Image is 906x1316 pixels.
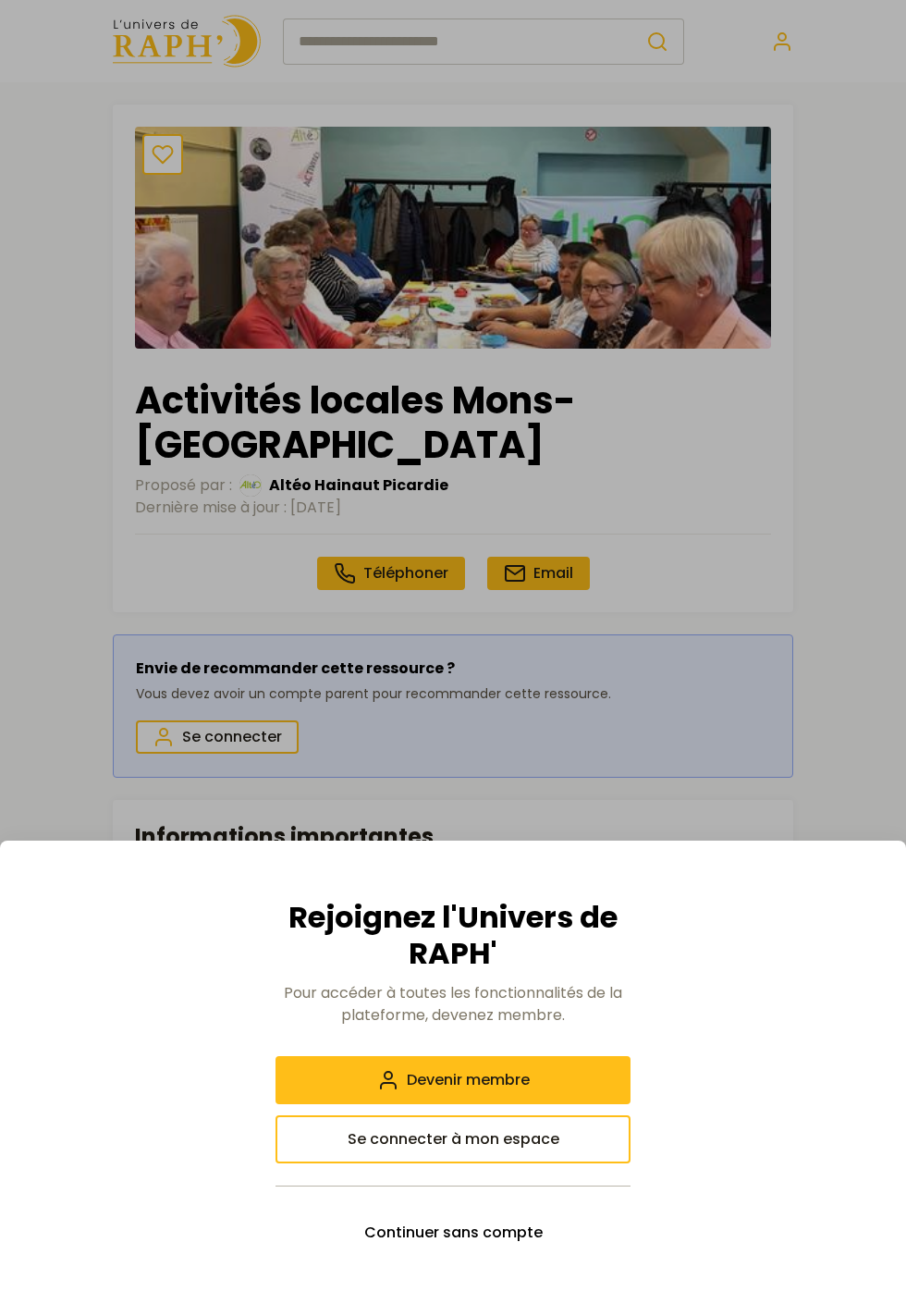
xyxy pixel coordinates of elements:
[275,1056,631,1104] button: Devenir membre
[348,1128,559,1150] span: Se connecter à mon espace
[275,1209,631,1257] button: Continuer sans compte
[275,900,631,971] h2: Rejoignez l'Univers de RAPH'
[407,1069,530,1091] span: Devenir membre
[275,1115,631,1163] button: Se connecter à mon espace
[364,1222,543,1244] span: Continuer sans compte
[275,982,631,1027] p: Pour accéder à toutes les fonctionnalités de la plateforme, devenez membre.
